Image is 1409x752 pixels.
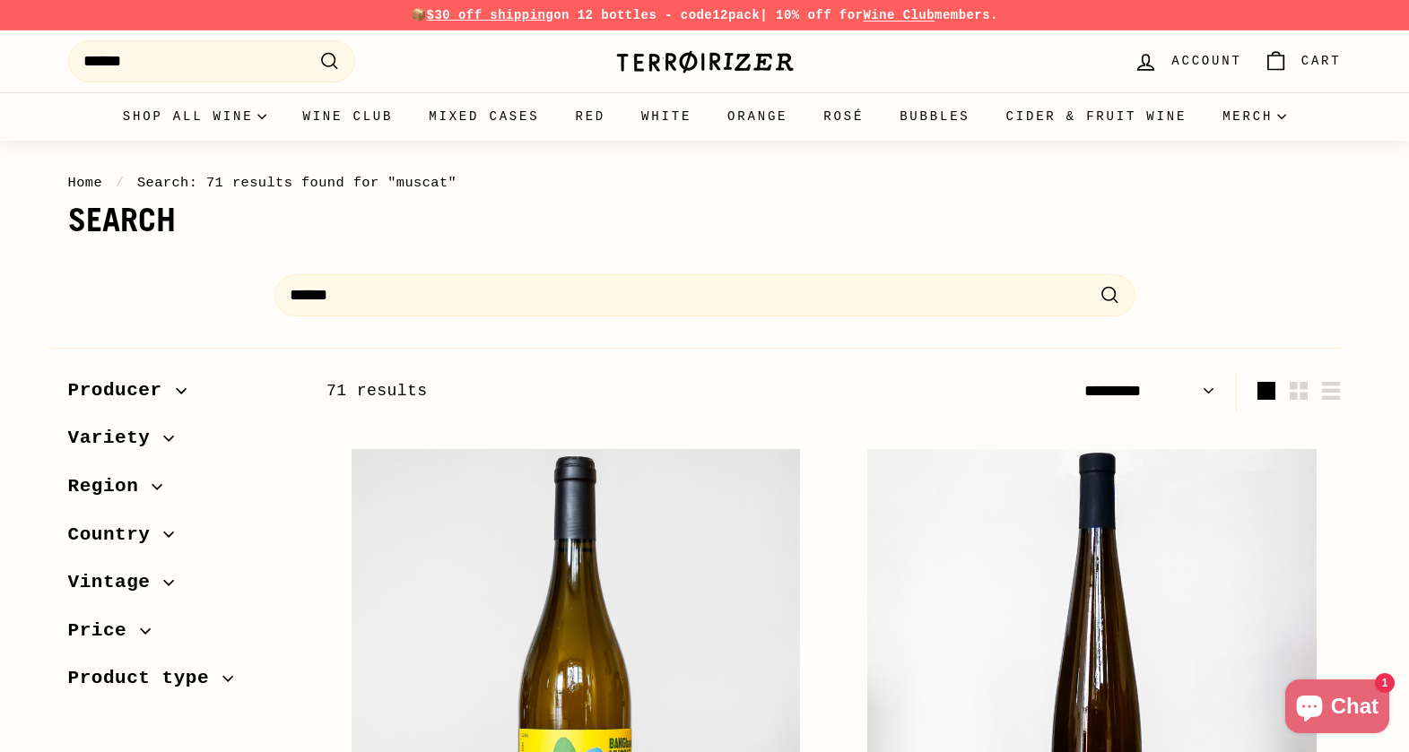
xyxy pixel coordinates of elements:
button: Country [68,515,298,564]
span: Search: 71 results found for "muscat" [137,175,457,191]
div: 71 results [326,378,834,404]
a: Mixed Cases [411,92,557,141]
div: Primary [32,92,1378,141]
span: Vintage [68,567,164,598]
a: Rosé [805,92,882,141]
summary: Merch [1205,92,1304,141]
a: Wine Club [284,92,411,141]
p: 📦 on 12 bottles - code | 10% off for members. [68,5,1342,25]
button: Price [68,611,298,660]
span: / [111,175,129,191]
inbox-online-store-chat: Shopify online store chat [1280,679,1395,738]
a: White [623,92,709,141]
span: Country [68,520,164,550]
button: Producer [68,371,298,419]
nav: breadcrumbs [68,172,1342,194]
a: Wine Club [863,8,935,22]
button: Product type [68,659,298,707]
span: $30 off shipping [427,8,554,22]
span: Product type [68,663,223,694]
a: Orange [709,92,805,141]
span: Price [68,616,141,646]
a: Cart [1253,35,1352,88]
a: Red [557,92,623,141]
button: Variety [68,419,298,467]
span: Region [68,471,152,502]
span: Producer [68,376,176,406]
summary: Shop all wine [105,92,285,141]
a: Account [1123,35,1252,88]
span: Account [1171,51,1241,71]
span: Cart [1301,51,1342,71]
h1: Search [68,203,1342,238]
a: Home [68,175,103,191]
button: Vintage [68,563,298,611]
button: Region [68,467,298,515]
a: Bubbles [882,92,987,141]
span: Variety [68,423,164,454]
strong: 12pack [712,8,760,22]
a: Cider & Fruit Wine [988,92,1205,141]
